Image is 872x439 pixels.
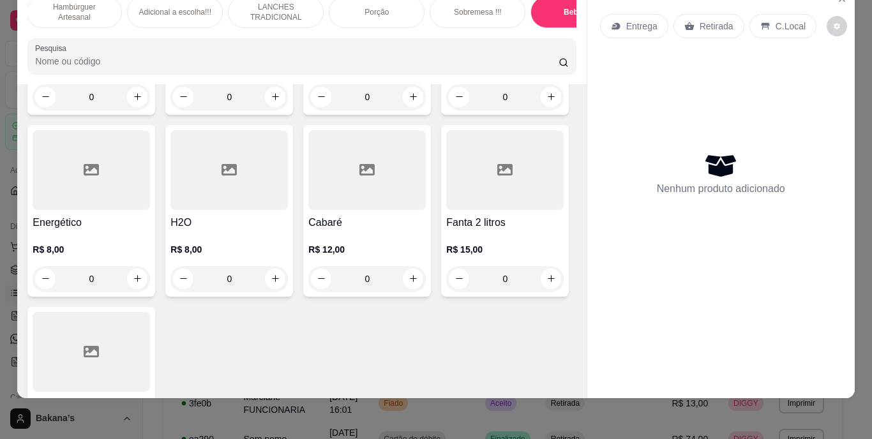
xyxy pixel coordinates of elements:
h4: H2O [170,215,288,230]
button: decrease-product-quantity [311,269,331,289]
button: decrease-product-quantity [35,269,56,289]
p: Retirada [700,20,733,33]
label: Pesquisa [35,43,71,54]
p: LANCHES TRADICIONAL [239,2,313,22]
button: increase-product-quantity [403,269,423,289]
button: increase-product-quantity [541,269,561,289]
p: Bebidas [564,7,594,17]
button: decrease-product-quantity [827,16,847,36]
p: C.Local [776,20,806,33]
button: decrease-product-quantity [311,87,331,107]
p: Nenhum produto adicionado [657,181,785,197]
p: Entrega [626,20,658,33]
p: Hambúrguer Artesanal [37,2,111,22]
button: decrease-product-quantity [173,87,193,107]
p: R$ 8,00 [33,243,150,256]
p: R$ 8,00 [170,243,288,256]
h4: Energético [33,215,150,230]
p: Porção [365,7,389,17]
p: R$ 15,00 [446,243,564,256]
button: increase-product-quantity [541,87,561,107]
button: increase-product-quantity [265,269,285,289]
p: R$ 12,00 [308,243,426,256]
button: increase-product-quantity [127,269,147,289]
h4: Corona ou Heineken Long neck [33,397,150,428]
h4: Cabaré [308,215,426,230]
button: decrease-product-quantity [35,87,56,107]
button: decrease-product-quantity [173,269,193,289]
button: increase-product-quantity [265,87,285,107]
button: increase-product-quantity [127,87,147,107]
button: decrease-product-quantity [449,87,469,107]
button: increase-product-quantity [403,87,423,107]
h4: Fanta 2 litros [446,215,564,230]
p: Sobremesa !!! [454,7,502,17]
input: Pesquisa [35,55,559,68]
button: decrease-product-quantity [449,269,469,289]
p: Adicional a escolha!!! [139,7,211,17]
